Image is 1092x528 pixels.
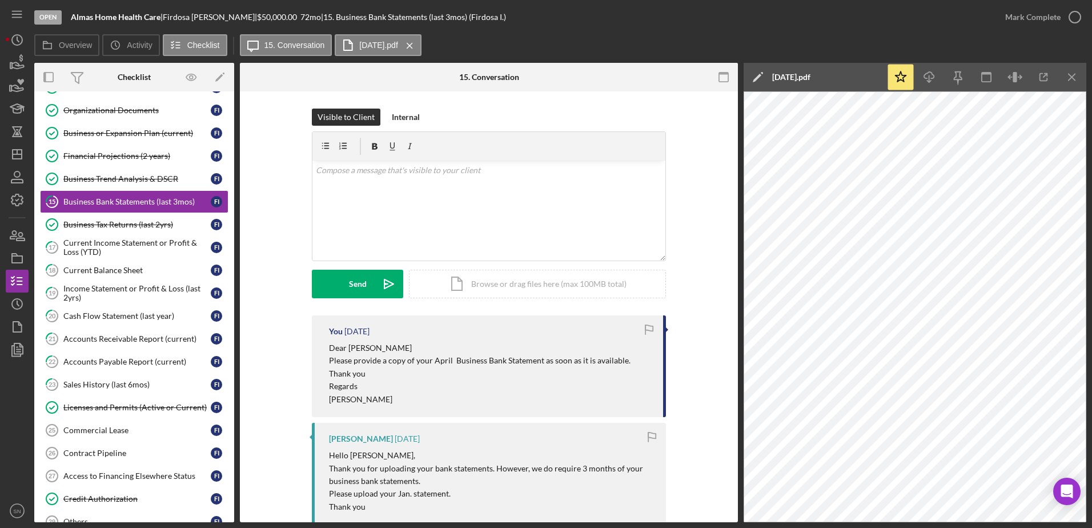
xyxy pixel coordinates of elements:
div: Sales History (last 6mos) [63,380,211,389]
a: 27Access to Financing Elsewhere StatusFI [40,465,228,487]
button: Internal [386,109,425,126]
div: Current Balance Sheet [63,266,211,275]
div: F I [211,447,222,459]
a: 15Business Bank Statements (last 3mos)FI [40,190,228,213]
tspan: 21 [49,335,55,342]
a: Financial Projections (2 years)FI [40,145,228,167]
tspan: 27 [49,473,55,479]
a: Business Trend Analysis & DSCRFI [40,167,228,190]
a: Business Tax Returns (last 2yrs)FI [40,213,228,236]
p: [PERSON_NAME] [329,393,631,406]
button: Mark Complete [994,6,1086,29]
div: Send [349,270,367,298]
div: Business Tax Returns (last 2yrs) [63,220,211,229]
div: | 15. Business Bank Statements (last 3mos) (Firdosa I.) [321,13,506,22]
div: Firdosa [PERSON_NAME] | [163,13,257,22]
div: F I [211,265,222,276]
div: Income Statement or Profit & Loss (last 2yrs) [63,284,211,302]
div: 15. Conversation [459,73,519,82]
time: 2025-04-29 16:08 [344,327,370,336]
label: Checklist [187,41,220,50]
a: 25Commercial LeaseFI [40,419,228,442]
a: Organizational DocumentsFI [40,99,228,122]
div: $50,000.00 [257,13,300,22]
div: F I [211,402,222,413]
div: [DATE].pdf [772,73,810,82]
div: Accounts Receivable Report (current) [63,334,211,343]
div: F I [211,356,222,367]
div: [PERSON_NAME] [329,434,393,443]
text: SN [13,508,21,514]
p: Thank you for uploading your bank statements. However, we do require 3 months of your business ba... [329,462,655,488]
p: Regards [329,380,631,393]
button: Send [312,270,403,298]
div: Accounts Payable Report (current) [63,357,211,366]
tspan: 20 [49,312,56,319]
a: Business or Expansion Plan (current)FI [40,122,228,145]
a: Credit AuthorizationFI [40,487,228,510]
div: F I [211,219,222,230]
label: Overview [59,41,92,50]
div: Business Trend Analysis & DSCR [63,174,211,183]
a: 20Cash Flow Statement (last year)FI [40,305,228,327]
div: Others [63,517,211,526]
div: Financial Projections (2 years) [63,151,211,161]
p: Please provide a copy of your April Business Bank Statement as soon as it is available. [329,354,631,367]
div: Commercial Lease [63,426,211,435]
a: 17Current Income Statement or Profit & Loss (YTD)FI [40,236,228,259]
tspan: 26 [49,450,55,457]
p: Please upload your Jan. statement. [329,487,655,500]
div: F I [211,470,222,482]
div: | [71,13,163,22]
b: Almas Home Health Care [71,12,160,22]
div: Business Bank Statements (last 3mos) [63,197,211,206]
div: F I [211,493,222,505]
p: Thank you [329,367,631,380]
button: Activity [102,34,159,56]
div: F I [211,173,222,185]
tspan: 17 [49,243,56,251]
div: Business or Expansion Plan (current) [63,129,211,138]
tspan: 18 [49,266,55,274]
a: 18Current Balance SheetFI [40,259,228,282]
div: Mark Complete [1005,6,1061,29]
div: Contract Pipeline [63,449,211,458]
tspan: 19 [49,289,56,297]
div: Access to Financing Elsewhere Status [63,471,211,481]
time: 2025-04-08 14:56 [395,434,420,443]
div: Licenses and Permits (Active or Current) [63,403,211,412]
p: Thank you [329,501,655,513]
div: F I [211,150,222,162]
a: 19Income Statement or Profit & Loss (last 2yrs)FI [40,282,228,305]
div: F I [211,379,222,390]
div: F I [211,333,222,345]
div: Internal [392,109,420,126]
button: Checklist [163,34,227,56]
tspan: 23 [49,381,55,388]
div: 72 mo [300,13,321,22]
div: F I [211,516,222,527]
tspan: 29 [49,518,55,525]
p: Hello [PERSON_NAME], [329,449,655,462]
div: Open [34,10,62,25]
div: F I [211,242,222,253]
div: Checklist [118,73,151,82]
a: 26Contract PipelineFI [40,442,228,465]
label: Activity [127,41,152,50]
button: SN [6,499,29,522]
a: 22Accounts Payable Report (current)FI [40,350,228,373]
div: F I [211,196,222,207]
div: F I [211,105,222,116]
div: Organizational Documents [63,106,211,115]
a: 23Sales History (last 6mos)FI [40,373,228,396]
tspan: 15 [49,198,55,205]
div: Visible to Client [318,109,375,126]
div: F I [211,425,222,436]
label: 15. Conversation [264,41,325,50]
div: F I [211,310,222,322]
p: Dear [PERSON_NAME] [329,342,631,354]
a: Licenses and Permits (Active or Current)FI [40,396,228,419]
tspan: 25 [49,427,55,434]
div: Open Intercom Messenger [1053,478,1081,505]
div: You [329,327,343,336]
